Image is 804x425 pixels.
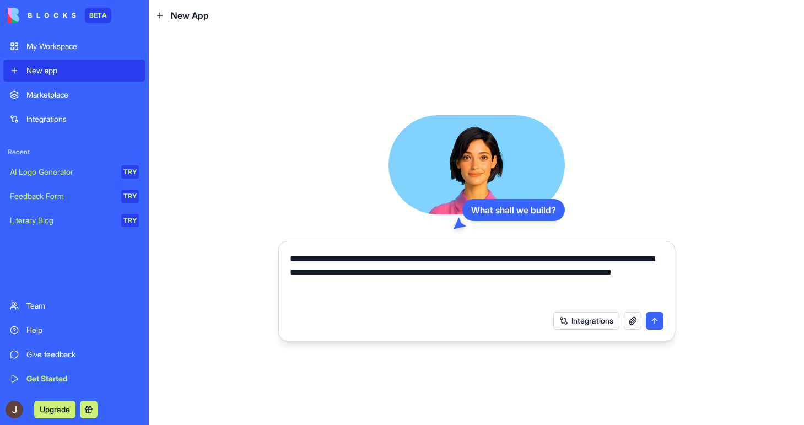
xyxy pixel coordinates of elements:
div: Help [26,325,139,336]
div: BETA [85,8,111,23]
div: AI Logo Generator [10,166,114,177]
a: Upgrade [34,404,75,415]
div: Feedback Form [10,191,114,202]
div: My Workspace [26,41,139,52]
span: Recent [3,148,145,157]
button: Upgrade [34,401,75,418]
div: Integrations [26,114,139,125]
div: TRY [121,190,139,203]
div: What shall we build? [462,199,565,221]
a: BETA [8,8,111,23]
img: logo [8,8,76,23]
div: TRY [121,165,139,179]
a: Marketplace [3,84,145,106]
img: ACg8ocJ2dGquowyH_iofh54MHNOJSj6PFRRE47xiam-CRql6n40zxg=s96-c [6,401,23,418]
a: Give feedback [3,343,145,365]
a: Literary BlogTRY [3,209,145,232]
span: New App [171,9,209,22]
button: Integrations [553,312,619,330]
a: Integrations [3,108,145,130]
a: Get Started [3,368,145,390]
div: Get Started [26,373,139,384]
div: Literary Blog [10,215,114,226]
a: My Workspace [3,35,145,57]
a: New app [3,60,145,82]
div: TRY [121,214,139,227]
div: New app [26,65,139,76]
div: Team [26,300,139,311]
div: Marketplace [26,89,139,100]
div: Give feedback [26,349,139,360]
a: Team [3,295,145,317]
a: AI Logo GeneratorTRY [3,161,145,183]
a: Help [3,319,145,341]
a: Feedback FormTRY [3,185,145,207]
